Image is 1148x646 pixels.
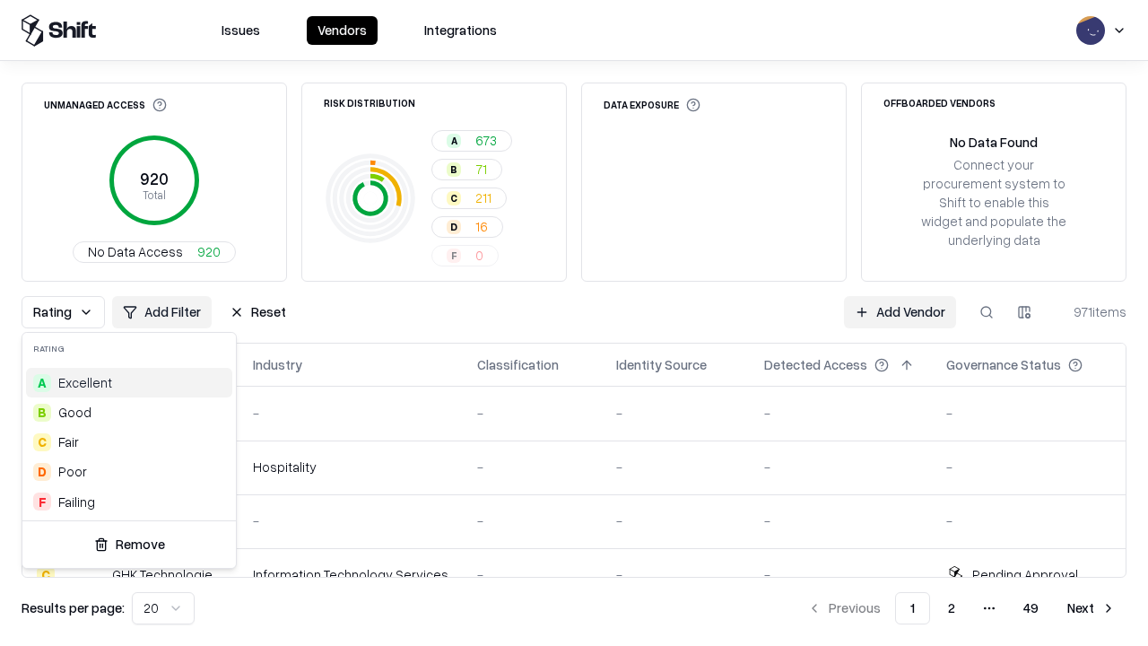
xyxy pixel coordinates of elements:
div: B [33,404,51,422]
div: A [33,374,51,392]
span: Fair [58,432,79,451]
span: Good [58,403,91,422]
div: C [33,433,51,451]
button: Remove [30,528,229,561]
div: Poor [58,462,87,481]
span: Excellent [58,373,112,392]
div: Failing [58,493,95,511]
div: Rating [22,333,236,364]
div: F [33,493,51,511]
div: Suggestions [22,364,236,520]
div: D [33,463,51,481]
